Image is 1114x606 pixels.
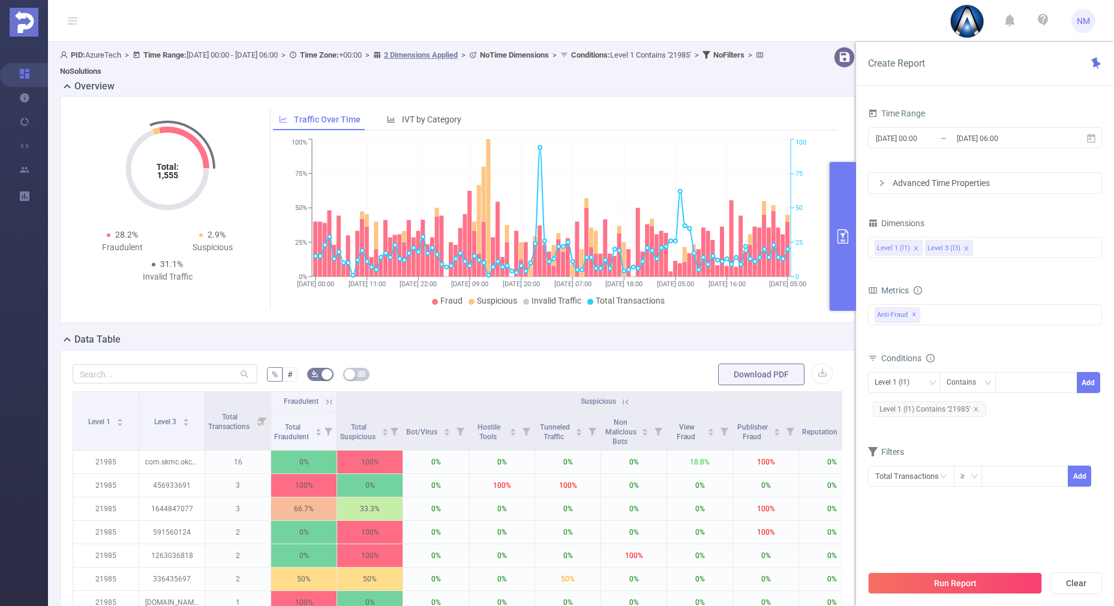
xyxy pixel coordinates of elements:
[667,568,732,590] p: 0%
[984,379,992,388] i: icon: down
[208,413,251,431] span: Total Transactions
[205,521,271,544] p: 2
[116,416,124,424] div: Sort
[157,162,179,172] tspan: Total:
[795,273,799,281] tspan: 0
[799,568,864,590] p: 0%
[912,308,917,322] span: ✕
[205,451,271,473] p: 16
[116,421,123,425] i: icon: caret-down
[973,406,979,412] i: icon: close
[875,373,918,392] div: Level 1 (l1)
[733,497,798,520] p: 100%
[73,497,139,520] p: 21985
[292,139,307,147] tspan: 100%
[271,568,337,590] p: 50%
[718,364,804,385] button: Download PDF
[878,179,885,187] i: icon: right
[403,568,469,590] p: 0%
[549,50,560,59] span: >
[121,50,133,59] span: >
[716,412,732,450] i: Filter menu
[868,109,925,118] span: Time Range
[576,427,582,430] i: icon: caret-up
[605,418,636,446] span: Non Malicious Bots
[295,205,307,212] tspan: 50%
[532,296,581,305] span: Invalid Traffic
[744,50,756,59] span: >
[601,497,666,520] p: 0%
[205,497,271,520] p: 3
[73,544,139,567] p: 21985
[929,379,936,388] i: icon: down
[10,8,38,37] img: Protected Media
[297,280,334,288] tspan: [DATE] 00:00
[707,427,714,434] div: Sort
[337,544,403,567] p: 100%
[1050,572,1102,594] button: Clear
[535,497,600,520] p: 0%
[311,370,319,377] i: icon: bg-colors
[733,474,798,497] p: 0%
[73,521,139,544] p: 21985
[733,521,798,544] p: 100%
[795,205,803,212] tspan: 50
[271,544,337,567] p: 0%
[873,401,986,417] span: Level 1 (l1) Contains '21985'
[167,241,257,254] div: Suspicious
[667,451,732,473] p: 18.8%
[154,418,178,426] span: Level 3
[295,239,307,247] tspan: 25%
[642,427,648,430] i: icon: caret-up
[576,431,582,434] i: icon: caret-down
[667,521,732,544] p: 0%
[348,280,385,288] tspan: [DATE] 11:00
[642,431,648,434] i: icon: caret-down
[403,544,469,567] p: 0%
[73,568,139,590] p: 21985
[337,568,403,590] p: 50%
[440,296,463,305] span: Fraud
[402,115,461,124] span: IVT by Category
[403,474,469,497] p: 0%
[77,241,167,254] div: Fraudulent
[73,451,139,473] p: 21985
[509,427,517,434] div: Sort
[960,466,973,486] div: ≥
[535,568,600,590] p: 50%
[733,568,798,590] p: 0%
[406,428,439,436] span: Bot/Virus
[677,423,697,441] span: View Fraud
[271,451,337,473] p: 0%
[1077,372,1100,393] button: Add
[386,412,403,450] i: Filter menu
[74,79,115,94] h2: Overview
[443,431,450,434] i: icon: caret-down
[271,521,337,544] p: 0%
[667,474,732,497] p: 0%
[469,451,535,473] p: 0%
[384,50,458,59] u: 2 Dimensions Applied
[315,431,322,434] i: icon: caret-down
[875,130,972,146] input: Start date
[799,521,864,544] p: 0%
[875,240,923,256] li: Level 1 (l1)
[478,423,500,441] span: Hostile Tools
[667,497,732,520] p: 0%
[182,421,189,425] i: icon: caret-down
[868,218,924,228] span: Dimensions
[337,497,403,520] p: 33.3%
[799,497,864,520] p: 0%
[274,423,311,441] span: Total Fraudulent
[782,412,798,450] i: Filter menu
[382,427,389,434] div: Sort
[157,170,178,180] tspan: 1,555
[708,280,745,288] tspan: [DATE] 16:00
[451,280,488,288] tspan: [DATE] 09:00
[601,521,666,544] p: 0%
[271,474,337,497] p: 100%
[518,412,535,450] i: Filter menu
[875,307,920,323] span: Anti-Fraud
[799,451,864,473] p: 0%
[60,67,101,76] b: No Solutions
